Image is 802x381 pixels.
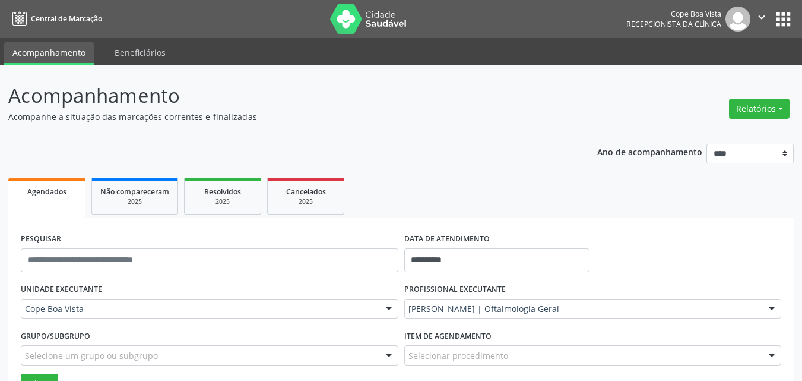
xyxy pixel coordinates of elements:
span: Cancelados [286,187,326,197]
div: Cope Boa Vista [626,9,721,19]
label: UNIDADE EXECUTANTE [21,281,102,299]
div: 2025 [193,197,252,206]
i:  [755,11,768,24]
label: PESQUISAR [21,230,61,248]
p: Ano de acompanhamento [597,144,702,159]
button:  [750,7,773,32]
span: Recepcionista da clínica [626,19,721,29]
span: Selecione um grupo ou subgrupo [25,349,158,362]
div: 2025 [100,197,169,206]
span: Selecionar procedimento [408,349,508,362]
span: Central de Marcação [31,14,102,24]
label: Item de agendamento [404,327,492,345]
a: Beneficiários [106,42,174,63]
a: Acompanhamento [4,42,94,65]
span: Agendados [27,187,66,197]
label: PROFISSIONAL EXECUTANTE [404,281,506,299]
span: Não compareceram [100,187,169,197]
span: Resolvidos [204,187,241,197]
button: Relatórios [729,99,790,119]
img: img [725,7,750,32]
p: Acompanhamento [8,81,558,111]
p: Acompanhe a situação das marcações correntes e finalizadas [8,111,558,123]
span: [PERSON_NAME] | Oftalmologia Geral [408,303,757,315]
div: 2025 [276,197,335,206]
label: Grupo/Subgrupo [21,327,90,345]
label: DATA DE ATENDIMENTO [404,230,490,248]
a: Central de Marcação [8,9,102,29]
span: Cope Boa Vista [25,303,374,315]
button: apps [773,9,794,30]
